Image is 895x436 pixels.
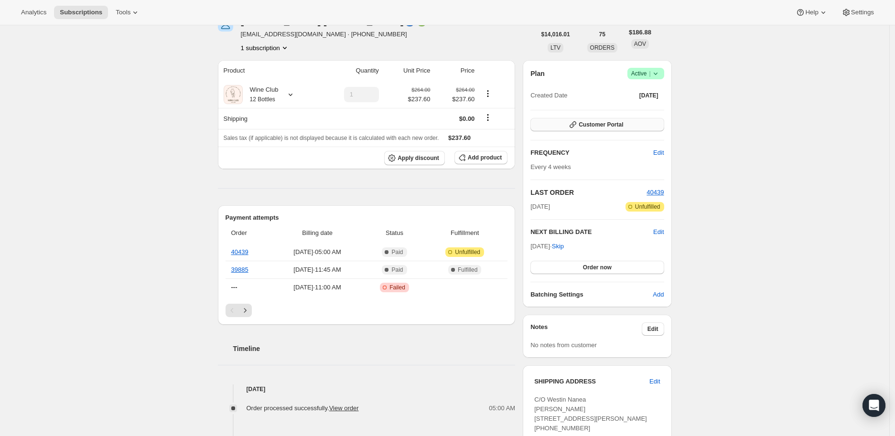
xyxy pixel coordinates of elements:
[653,290,664,299] span: Add
[583,264,612,271] span: Order now
[530,118,664,131] button: Customer Portal
[408,95,430,104] span: $237.60
[398,154,439,162] span: Apply discount
[231,284,237,291] span: ---
[635,203,660,211] span: Unfulfilled
[550,44,561,51] span: LTV
[836,6,880,19] button: Settings
[649,70,650,77] span: |
[329,404,359,412] a: View order
[530,290,653,299] h6: Batching Settings
[634,89,664,102] button: [DATE]
[218,60,318,81] th: Product
[590,44,615,51] span: ORDERS
[458,266,477,274] span: Fulfilled
[384,151,445,165] button: Apply discount
[489,404,515,413] span: 05:00 AM
[21,9,46,16] span: Analytics
[790,6,833,19] button: Help
[218,384,516,394] h4: [DATE]
[480,88,496,99] button: Product actions
[318,60,382,81] th: Quantity
[541,31,570,38] span: $14,016.01
[231,266,248,273] a: 39885
[536,28,576,41] button: $14,016.01
[629,28,651,37] span: $186.88
[226,223,271,244] th: Order
[382,60,433,81] th: Unit Price
[436,95,474,104] span: $237.60
[805,9,818,16] span: Help
[456,87,474,93] small: $264.00
[391,266,403,274] span: Paid
[530,322,642,336] h3: Notes
[639,92,658,99] span: [DATE]
[226,304,508,317] nav: Pagination
[250,96,275,103] small: 12 Bottles
[647,145,669,160] button: Edit
[273,247,361,257] span: [DATE] · 05:00 AM
[247,404,359,412] span: Order processed successfully.
[411,87,430,93] small: $264.00
[454,151,507,164] button: Add product
[241,16,439,26] div: [PERSON_NAME] [PERSON_NAME]🔵🟢
[530,188,647,197] h2: LAST ORDER
[15,6,52,19] button: Analytics
[455,248,480,256] span: Unfulfilled
[530,202,550,212] span: [DATE]
[391,248,403,256] span: Paid
[579,121,623,128] span: Customer Portal
[367,228,422,238] span: Status
[649,377,660,386] span: Edit
[530,163,571,170] span: Every 4 weeks
[233,344,516,353] h2: Timeline
[448,134,471,141] span: $237.60
[530,148,653,158] h2: FREQUENCY
[851,9,874,16] span: Settings
[546,239,570,254] button: Skip
[218,108,318,129] th: Shipping
[530,227,653,237] h2: NEXT BILLING DATE
[243,85,279,104] div: Wine Club
[238,304,252,317] button: Next
[226,213,508,223] h2: Payment attempts
[110,6,146,19] button: Tools
[534,377,649,386] h3: SHIPPING ADDRESS
[433,60,477,81] th: Price
[647,325,658,333] span: Edit
[647,188,664,197] button: 40439
[116,9,130,16] span: Tools
[273,265,361,275] span: [DATE] · 11:45 AM
[389,284,405,291] span: Failed
[530,91,567,100] span: Created Date
[653,227,664,237] button: Edit
[530,341,597,349] span: No notes from customer
[54,6,108,19] button: Subscriptions
[273,228,361,238] span: Billing date
[653,148,664,158] span: Edit
[530,69,545,78] h2: Plan
[459,115,475,122] span: $0.00
[60,9,102,16] span: Subscriptions
[480,112,496,123] button: Shipping actions
[647,287,669,302] button: Add
[631,69,660,78] span: Active
[863,394,885,417] div: Open Intercom Messenger
[428,228,502,238] span: Fulfillment
[241,43,290,53] button: Product actions
[644,374,666,389] button: Edit
[224,85,243,104] img: product img
[534,396,647,432] span: C/O Westin Nanea [PERSON_NAME] [STREET_ADDRESS][PERSON_NAME] [PHONE_NUMBER]
[468,154,502,161] span: Add product
[224,135,439,141] span: Sales tax (if applicable) is not displayed because it is calculated with each new order.
[530,261,664,274] button: Order now
[647,189,664,196] a: 40439
[241,30,439,39] span: [EMAIL_ADDRESS][DOMAIN_NAME] · [PHONE_NUMBER]
[642,322,664,336] button: Edit
[530,243,564,250] span: [DATE] ·
[634,41,646,47] span: AOV
[273,283,361,292] span: [DATE] · 11:00 AM
[231,248,248,255] a: 40439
